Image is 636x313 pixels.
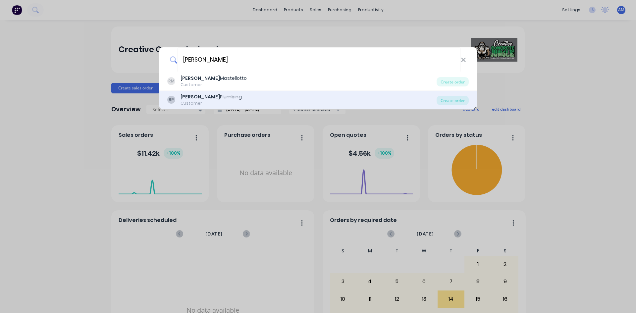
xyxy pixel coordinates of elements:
div: Customer [181,100,242,106]
div: Create order [437,96,469,105]
b: [PERSON_NAME] [181,75,220,81]
div: RM [167,77,175,85]
input: Enter a customer name to create a new order... [177,47,461,72]
div: Plumbing [181,93,242,100]
div: Customer [181,82,247,88]
div: Create order [437,77,469,86]
div: RP [167,96,175,104]
b: [PERSON_NAME] [181,93,220,100]
div: Mastellotto [181,75,247,82]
